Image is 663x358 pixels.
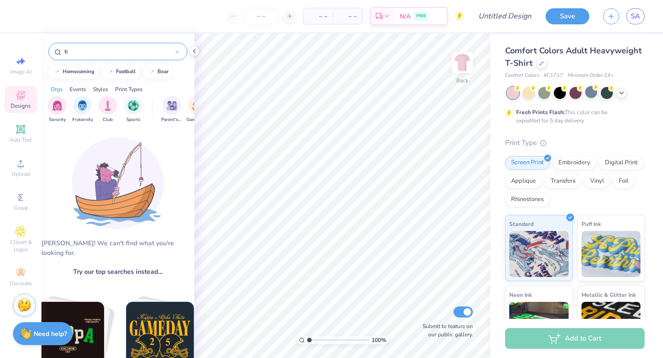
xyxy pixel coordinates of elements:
[116,69,136,74] div: football
[546,8,589,24] button: Save
[161,96,182,123] div: filter for Parent's Weekend
[124,96,142,123] div: filter for Sports
[73,267,163,277] span: Try our top searches instead…
[456,76,468,85] div: Back
[505,72,539,80] span: Comfort Colors
[161,96,182,123] button: filter button
[505,138,645,148] div: Print Type
[516,109,565,116] strong: Fresh Prints Flash:
[372,336,386,344] span: 100 %
[192,100,203,111] img: Game Day Image
[626,8,645,24] a: SA
[14,204,28,212] span: Greek
[77,100,87,111] img: Fraternity Image
[568,72,614,80] span: Minimum Order: 24 +
[103,116,113,123] span: Club
[416,13,426,19] span: FREE
[64,47,175,56] input: Try "Alpha"
[453,53,471,72] img: Back
[509,219,534,229] span: Standard
[41,238,194,258] div: [PERSON_NAME]! We can't find what you're looking for.
[72,116,93,123] span: Fraternity
[582,290,636,300] span: Metallic & Glitter Ink
[599,156,644,170] div: Digital Print
[186,116,208,123] span: Game Day
[613,174,634,188] div: Foil
[148,69,156,75] img: trend_line.gif
[505,156,550,170] div: Screen Print
[509,290,532,300] span: Neon Ink
[309,12,327,21] span: – –
[509,302,569,348] img: Neon Ink
[124,96,142,123] button: filter button
[505,45,642,69] span: Comfort Colors Adult Heavyweight T-Shirt
[70,85,86,93] div: Events
[115,85,143,93] div: Print Types
[11,102,31,110] span: Designs
[505,193,550,207] div: Rhinestones
[99,96,117,123] button: filter button
[582,302,641,348] img: Metallic & Glitter Ink
[516,108,629,125] div: This color can be expedited for 5 day delivery.
[48,96,66,123] button: filter button
[53,69,61,75] img: trend_line.gif
[631,11,640,22] span: SA
[161,116,182,123] span: Parent's Weekend
[12,170,30,178] span: Upload
[107,69,114,75] img: trend_line.gif
[509,231,569,277] img: Standard
[167,100,177,111] img: Parent's Weekend Image
[157,69,169,74] div: bear
[338,12,357,21] span: – –
[63,69,94,74] div: homecoming
[471,7,539,25] input: Untitled Design
[582,231,641,277] img: Puff Ink
[51,85,63,93] div: Orgs
[418,322,473,339] label: Submit to feature on our public gallery.
[99,96,117,123] div: filter for Club
[72,96,93,123] div: filter for Fraternity
[552,156,596,170] div: Embroidery
[243,8,279,24] input: – –
[72,96,93,123] button: filter button
[582,219,601,229] span: Puff Ink
[48,65,99,79] button: homecoming
[505,174,542,188] div: Applique
[10,136,32,144] span: Add Text
[34,329,67,338] strong: Need help?
[400,12,411,21] span: N/A
[143,65,173,79] button: bear
[102,65,140,79] button: football
[10,280,32,287] span: Decorate
[48,96,66,123] div: filter for Sorority
[5,238,37,253] span: Clipart & logos
[186,96,208,123] div: filter for Game Day
[544,72,563,80] span: # C1717
[103,100,113,111] img: Club Image
[10,68,32,75] span: Image AI
[584,174,610,188] div: Vinyl
[126,116,140,123] span: Sports
[93,85,108,93] div: Styles
[52,100,63,111] img: Sorority Image
[128,100,139,111] img: Sports Image
[186,96,208,123] button: filter button
[545,174,582,188] div: Transfers
[72,137,164,229] img: Loading...
[49,116,66,123] span: Sorority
